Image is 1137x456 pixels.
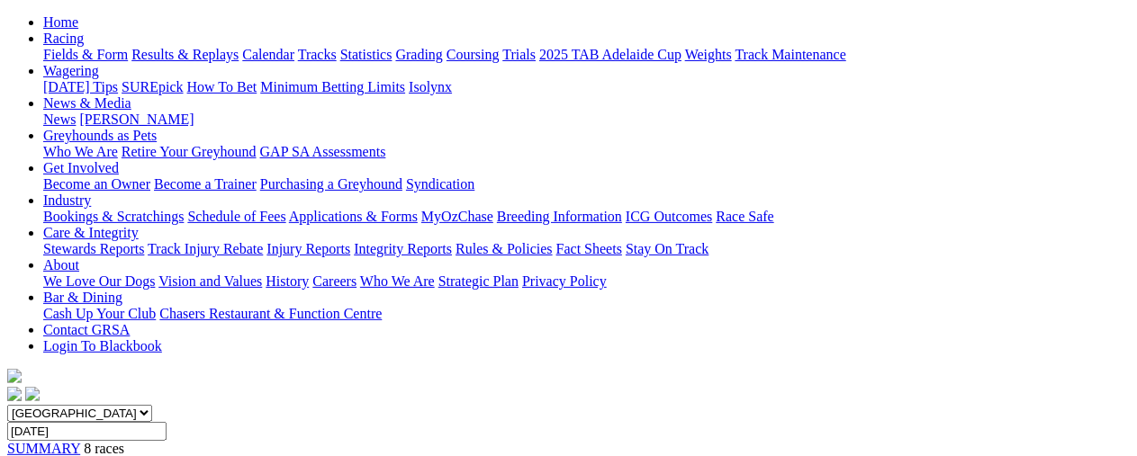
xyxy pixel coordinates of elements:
div: Industry [43,209,1130,225]
div: Wagering [43,79,1130,95]
a: Minimum Betting Limits [260,79,405,94]
a: Fields & Form [43,47,128,62]
a: Calendar [242,47,294,62]
a: SUREpick [122,79,183,94]
a: Coursing [447,47,500,62]
a: Strategic Plan [438,273,519,289]
div: News & Media [43,112,1130,128]
div: About [43,273,1130,290]
a: [PERSON_NAME] [79,112,194,127]
a: History [266,273,309,289]
a: Stewards Reports [43,241,144,256]
a: About [43,257,79,273]
input: Select date [7,422,167,441]
div: Greyhounds as Pets [43,144,1130,160]
img: twitter.svg [25,387,40,401]
a: [DATE] Tips [43,79,118,94]
a: Track Injury Rebate [148,241,263,256]
div: Care & Integrity [43,241,1130,257]
a: Wagering [43,63,99,78]
a: ICG Outcomes [626,209,712,224]
a: Login To Blackbook [43,338,162,353]
a: Weights [685,47,732,62]
a: Tracks [298,47,337,62]
a: Isolynx [409,79,452,94]
a: Industry [43,192,91,208]
a: Schedule of Fees [187,209,285,224]
a: Results & Replays [131,47,239,62]
a: Breeding Information [497,209,622,224]
a: 2025 TAB Adelaide Cup [539,47,681,62]
a: Syndication [406,176,474,192]
a: Retire Your Greyhound [122,144,257,159]
a: Cash Up Your Club [43,306,156,321]
a: News [43,112,76,127]
img: logo-grsa-white.png [7,369,22,383]
a: Statistics [340,47,393,62]
a: Fact Sheets [556,241,622,256]
div: Get Involved [43,176,1130,192]
a: Home [43,14,78,30]
a: Who We Are [360,273,435,289]
a: News & Media [43,95,131,111]
a: GAP SA Assessments [260,144,386,159]
div: Racing [43,47,1130,63]
div: Bar & Dining [43,306,1130,322]
a: Chasers Restaurant & Function Centre [159,306,382,321]
a: Integrity Reports [354,241,452,256]
img: facebook.svg [7,387,22,401]
a: Greyhounds as Pets [43,128,157,143]
a: Become a Trainer [154,176,257,192]
span: 8 races [84,441,124,456]
a: Who We Are [43,144,118,159]
a: Trials [502,47,536,62]
a: Grading [396,47,443,62]
a: We Love Our Dogs [43,273,155,289]
a: Contact GRSA [43,322,130,337]
a: Become an Owner [43,176,150,192]
a: Race Safe [716,209,773,224]
a: Vision and Values [158,273,262,289]
a: Bar & Dining [43,290,122,305]
a: Rules & Policies [456,241,553,256]
a: Privacy Policy [522,273,607,289]
a: Purchasing a Greyhound [260,176,402,192]
a: Get Involved [43,160,119,175]
a: How To Bet [187,79,257,94]
a: Racing [43,31,84,46]
a: Bookings & Scratchings [43,209,184,224]
a: Stay On Track [626,241,708,256]
a: MyOzChase [421,209,493,224]
a: SUMMARY [7,441,80,456]
a: Applications & Forms [289,209,418,224]
a: Careers [312,273,356,289]
a: Injury Reports [266,241,350,256]
a: Care & Integrity [43,225,139,240]
a: Track Maintenance [735,47,846,62]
